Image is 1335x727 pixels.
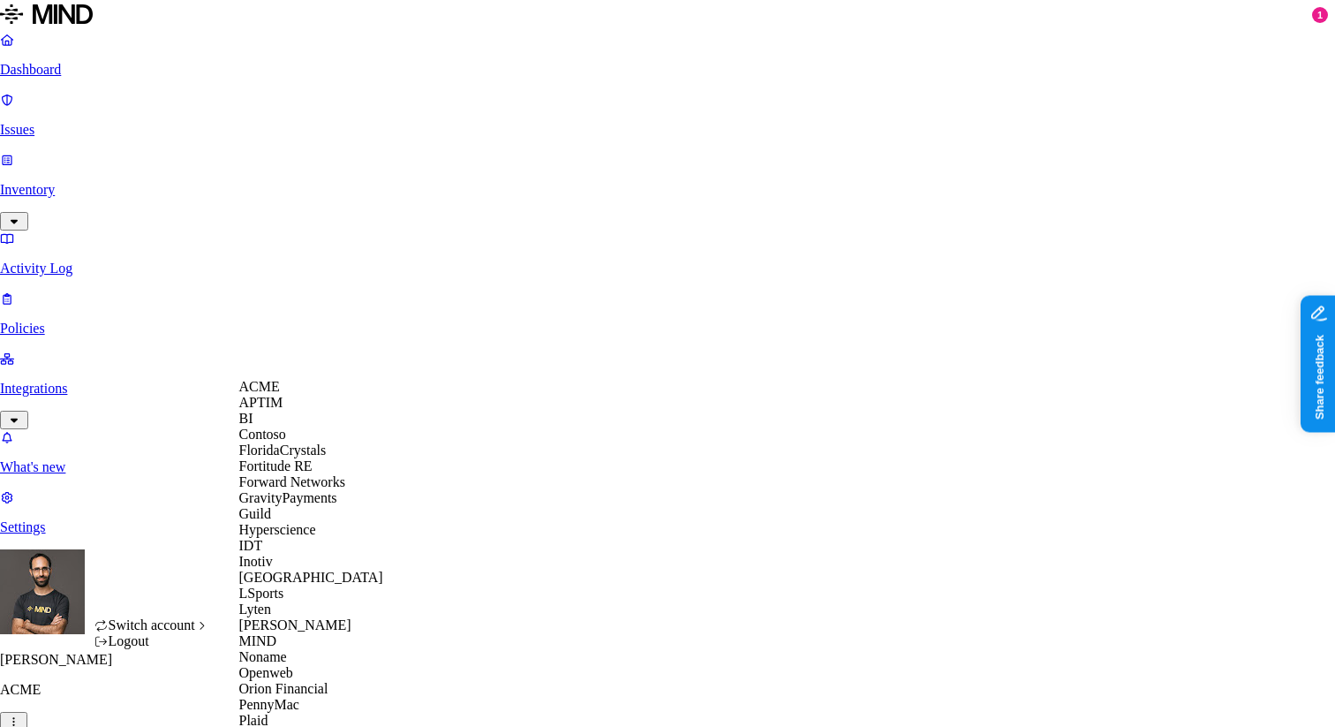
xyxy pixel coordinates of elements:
[239,427,286,442] span: Contoso
[239,474,345,489] span: Forward Networks
[239,649,287,664] span: Noname
[94,633,209,649] div: Logout
[239,602,271,617] span: Lyten
[239,665,293,680] span: Openweb
[239,411,253,426] span: BI
[239,681,328,696] span: Orion Financial
[109,617,195,632] span: Switch account
[239,633,277,648] span: MIND
[239,379,280,394] span: ACME
[239,395,283,410] span: APTIM
[239,458,313,473] span: Fortitude RE
[239,586,284,601] span: LSports
[239,522,316,537] span: Hyperscience
[239,617,351,632] span: [PERSON_NAME]
[239,554,273,569] span: Inotiv
[239,506,271,521] span: Guild
[239,570,383,585] span: [GEOGRAPHIC_DATA]
[239,490,337,505] span: GravityPayments
[239,538,263,553] span: IDT
[239,443,327,458] span: FloridaCrystals
[239,697,299,712] span: PennyMac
